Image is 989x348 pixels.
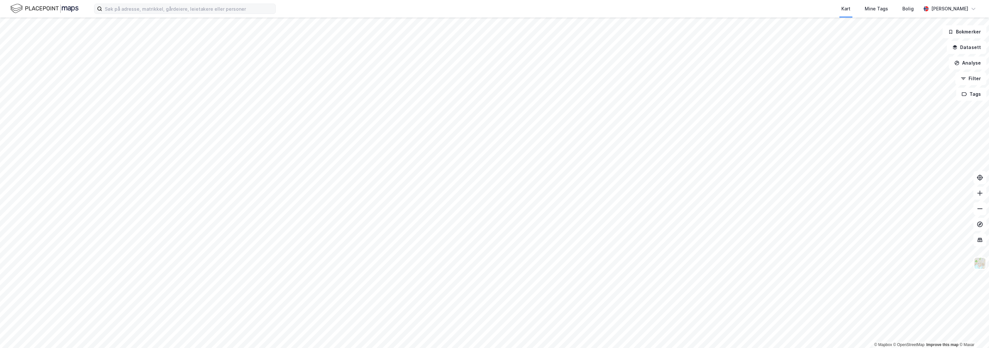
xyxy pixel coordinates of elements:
[10,3,79,14] img: logo.f888ab2527a4732fd821a326f86c7f29.svg
[957,317,989,348] iframe: Chat Widget
[957,317,989,348] div: Kontrollprogram for chat
[874,342,892,347] a: Mapbox
[956,88,986,101] button: Tags
[931,5,968,13] div: [PERSON_NAME]
[926,342,958,347] a: Improve this map
[947,41,986,54] button: Datasett
[902,5,914,13] div: Bolig
[974,257,986,269] img: Z
[102,4,275,14] input: Søk på adresse, matrikkel, gårdeiere, leietakere eller personer
[955,72,986,85] button: Filter
[865,5,888,13] div: Mine Tags
[943,25,986,38] button: Bokmerker
[949,56,986,69] button: Analyse
[893,342,925,347] a: OpenStreetMap
[841,5,850,13] div: Kart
